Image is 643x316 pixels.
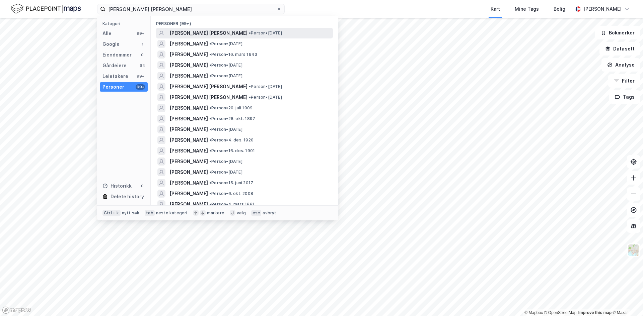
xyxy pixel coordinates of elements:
[209,202,255,207] span: Person • 4. mars 1881
[140,63,145,68] div: 84
[207,210,224,216] div: markere
[209,127,242,132] span: Person • [DATE]
[583,5,622,13] div: [PERSON_NAME]
[491,5,500,13] div: Kart
[111,193,144,201] div: Delete history
[610,284,643,316] iframe: Chat Widget
[102,51,132,59] div: Eiendommer
[136,74,145,79] div: 99+
[209,170,242,175] span: Person • [DATE]
[102,62,127,70] div: Gårdeiere
[102,72,128,80] div: Leietakere
[209,159,211,164] span: •
[209,148,255,153] span: Person • 16. des. 1901
[209,63,242,68] span: Person • [DATE]
[209,63,211,68] span: •
[249,30,251,35] span: •
[209,73,211,78] span: •
[145,210,155,216] div: tab
[151,16,338,28] div: Personer (99+)
[169,157,208,166] span: [PERSON_NAME]
[102,40,120,48] div: Google
[249,84,282,89] span: Person • [DATE]
[249,84,251,89] span: •
[169,29,247,37] span: [PERSON_NAME] [PERSON_NAME]
[209,137,254,143] span: Person • 4. des. 1920
[609,90,640,104] button: Tags
[169,115,208,123] span: [PERSON_NAME]
[209,105,253,111] span: Person • 20. juli 1909
[209,180,211,185] span: •
[169,147,208,155] span: [PERSON_NAME]
[169,136,208,144] span: [PERSON_NAME]
[627,244,640,256] img: Z
[102,182,132,190] div: Historikk
[209,116,255,121] span: Person • 28. okt. 1897
[102,29,112,37] div: Alle
[169,200,208,208] span: [PERSON_NAME]
[209,73,242,79] span: Person • [DATE]
[608,74,640,88] button: Filter
[140,52,145,58] div: 0
[209,105,211,110] span: •
[169,190,208,198] span: [PERSON_NAME]
[169,61,208,69] span: [PERSON_NAME]
[209,170,211,175] span: •
[610,284,643,316] div: Kontrollprogram for chat
[122,210,140,216] div: nytt søk
[209,52,257,57] span: Person • 16. mars 1943
[169,40,208,48] span: [PERSON_NAME]
[515,5,539,13] div: Mine Tags
[156,210,188,216] div: neste kategori
[251,210,262,216] div: esc
[169,179,208,187] span: [PERSON_NAME]
[554,5,565,13] div: Bolig
[237,210,246,216] div: velg
[544,310,577,315] a: OpenStreetMap
[169,93,247,101] span: [PERSON_NAME] [PERSON_NAME]
[140,183,145,189] div: 0
[169,50,208,59] span: [PERSON_NAME]
[249,95,251,100] span: •
[2,306,31,314] a: Mapbox homepage
[136,31,145,36] div: 99+
[169,125,208,133] span: [PERSON_NAME]
[209,180,253,186] span: Person • 15. juni 2017
[169,83,247,91] span: [PERSON_NAME] [PERSON_NAME]
[249,30,282,36] span: Person • [DATE]
[249,95,282,100] span: Person • [DATE]
[601,58,640,72] button: Analyse
[169,168,208,176] span: [PERSON_NAME]
[169,104,208,112] span: [PERSON_NAME]
[209,52,211,57] span: •
[209,191,211,196] span: •
[102,83,124,91] div: Personer
[599,42,640,56] button: Datasett
[209,116,211,121] span: •
[209,127,211,132] span: •
[578,310,612,315] a: Improve this map
[209,41,211,46] span: •
[105,4,276,14] input: Søk på adresse, matrikkel, gårdeiere, leietakere eller personer
[209,148,211,153] span: •
[140,41,145,47] div: 1
[169,72,208,80] span: [PERSON_NAME]
[209,137,211,142] span: •
[209,159,242,164] span: Person • [DATE]
[209,202,211,207] span: •
[209,41,242,46] span: Person • [DATE]
[595,26,640,39] button: Bokmerker
[209,191,253,196] span: Person • 6. okt. 2008
[136,84,145,90] div: 99+
[11,3,81,15] img: logo.f888ab2527a4732fd821a326f86c7f29.svg
[263,210,276,216] div: avbryt
[102,21,148,26] div: Kategori
[102,210,121,216] div: Ctrl + k
[524,310,543,315] a: Mapbox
